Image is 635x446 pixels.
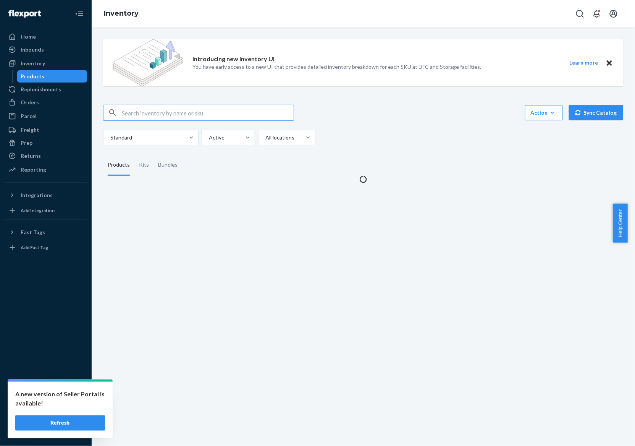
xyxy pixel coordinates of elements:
button: Close Navigation [72,6,87,21]
div: Prep [21,139,32,147]
p: A new version of Seller Portal is available! [15,389,105,408]
button: Open Search Box [572,6,588,21]
button: Learn more [565,58,603,68]
div: Home [21,33,36,41]
button: Open notifications [589,6,604,21]
a: Talk to Support [5,399,87,411]
div: Inventory [21,60,45,67]
div: Bundles [158,154,178,176]
div: Reporting [21,166,46,174]
a: Freight [5,124,87,136]
div: Products [108,154,130,176]
a: Inbounds [5,44,87,56]
div: Parcel [21,112,37,120]
a: Parcel [5,110,87,122]
ol: breadcrumbs [98,3,145,25]
a: Help Center [5,412,87,424]
img: Flexport logo [8,10,41,18]
img: new-reports-banner-icon.82668bd98b6a51aee86340f2a7b77ae3.png [112,39,183,86]
a: Reporting [5,164,87,176]
div: Orders [21,99,39,106]
div: Products [21,73,45,80]
button: Refresh [15,415,105,431]
button: Open account menu [606,6,621,21]
a: Orders [5,96,87,109]
a: Home [5,31,87,43]
div: Action [531,109,557,117]
div: Integrations [21,191,53,199]
p: Introducing new Inventory UI [192,55,275,63]
a: Products [17,70,87,83]
a: Settings [5,386,87,398]
div: Add Integration [21,207,55,214]
p: You have early access to a new UI that provides detailed inventory breakdown for each SKU at DTC ... [192,63,482,71]
a: Prep [5,137,87,149]
input: Search inventory by name or sku [122,105,294,120]
button: Give Feedback [5,425,87,437]
a: Inventory [104,9,139,18]
a: Add Integration [5,204,87,217]
button: Help Center [613,204,628,243]
button: Fast Tags [5,226,87,238]
button: Integrations [5,189,87,201]
a: Replenishments [5,83,87,96]
a: Inventory [5,57,87,70]
div: Returns [21,152,41,160]
button: Action [525,105,563,120]
div: Kits [139,154,149,176]
div: Inbounds [21,46,44,54]
div: Replenishments [21,86,61,93]
button: Sync Catalog [569,105,624,120]
a: Add Fast Tag [5,242,87,254]
div: Add Fast Tag [21,244,48,251]
button: Close [604,58,614,68]
input: Active [208,134,209,141]
a: Returns [5,150,87,162]
div: Fast Tags [21,229,45,236]
div: Freight [21,126,39,134]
